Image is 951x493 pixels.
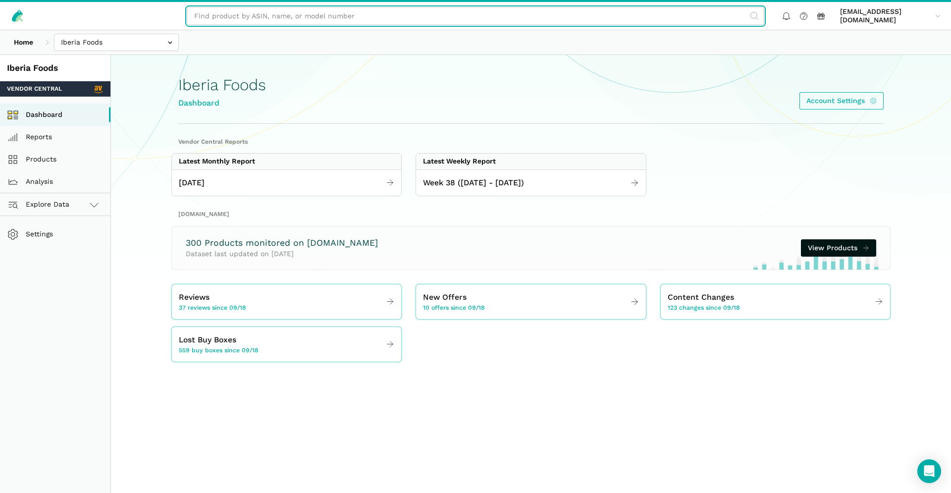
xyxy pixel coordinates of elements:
a: [EMAIL_ADDRESS][DOMAIN_NAME] [837,5,944,26]
span: New Offers [423,291,467,304]
input: Find product by ASIN, name, or model number [187,7,764,25]
h3: 300 Products monitored on [DOMAIN_NAME] [186,237,378,249]
span: Reviews [179,291,210,304]
span: 37 reviews since 09/18 [179,304,246,313]
h2: [DOMAIN_NAME] [178,210,884,219]
div: Iberia Foods [7,62,104,74]
span: View Products [808,243,857,253]
a: Reviews 37 reviews since 09/18 [172,288,401,316]
div: Open Intercom Messenger [917,459,941,483]
a: Account Settings [799,92,884,110]
a: Content Changes 123 changes since 09/18 [661,288,890,316]
span: [EMAIL_ADDRESS][DOMAIN_NAME] [840,7,932,25]
div: Latest Weekly Report [423,157,496,166]
span: 10 offers since 09/18 [423,304,485,313]
a: Week 38 ([DATE] - [DATE]) [416,173,645,193]
span: Lost Buy Boxes [179,334,236,346]
span: [DATE] [179,177,205,189]
div: Dashboard [178,97,266,110]
a: Lost Buy Boxes 559 buy boxes since 09/18 [172,330,401,358]
input: Iberia Foods [54,34,179,51]
h1: Iberia Foods [178,76,266,94]
span: Content Changes [668,291,734,304]
h2: Vendor Central Reports [178,138,884,147]
p: Dataset last updated on [DATE] [186,249,378,259]
span: Week 38 ([DATE] - [DATE]) [423,177,524,189]
span: Vendor Central [7,85,62,94]
span: 559 buy boxes since 09/18 [179,346,259,355]
a: View Products [801,239,877,257]
div: Latest Monthly Report [179,157,255,166]
a: Home [7,34,40,51]
span: Explore Data [10,199,69,211]
a: [DATE] [172,173,401,193]
a: New Offers 10 offers since 09/18 [416,288,645,316]
span: 123 changes since 09/18 [668,304,740,313]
